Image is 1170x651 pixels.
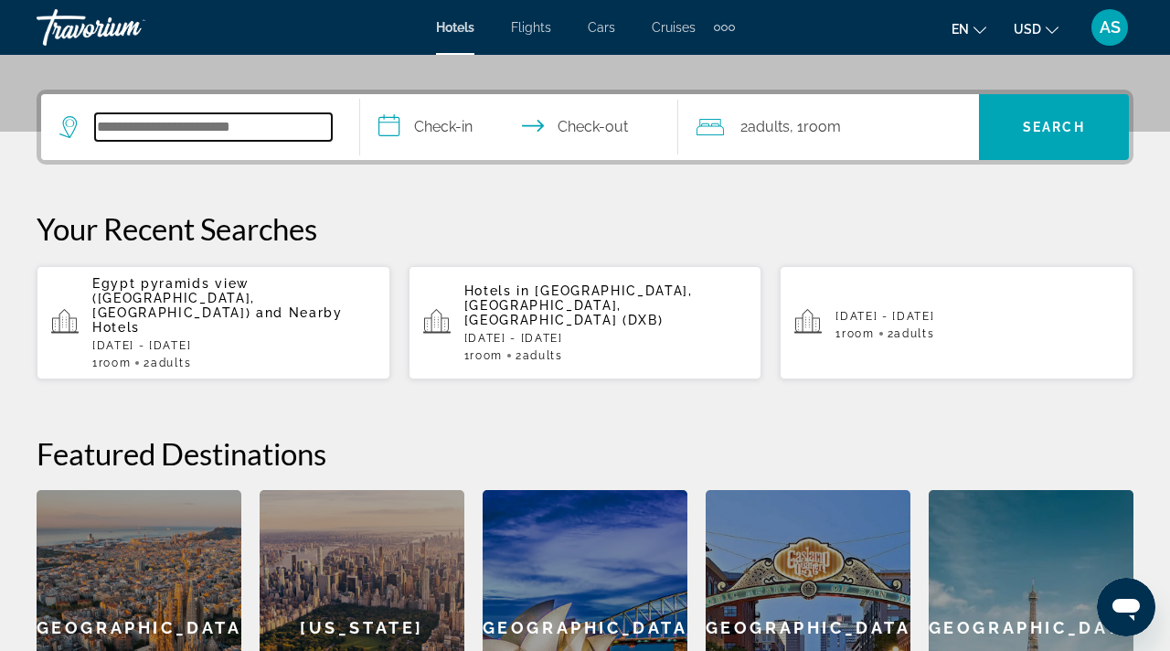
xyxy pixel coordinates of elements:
p: [DATE] - [DATE] [835,310,1119,323]
span: 2 [144,357,191,369]
a: Travorium [37,4,219,51]
span: 2 [516,349,563,362]
span: , 1 [790,114,841,140]
input: Search hotel destination [95,113,332,141]
span: AS [1100,18,1121,37]
button: User Menu [1086,8,1133,47]
button: Change currency [1014,16,1058,42]
span: and Nearby Hotels [92,305,343,335]
button: Select check in and out date [360,94,679,160]
button: Travelers: 2 adults, 0 children [678,94,979,160]
span: Room [99,357,132,369]
span: Hotels in [464,283,530,298]
span: [GEOGRAPHIC_DATA], [GEOGRAPHIC_DATA], [GEOGRAPHIC_DATA] (DXB) [464,283,693,327]
span: en [952,22,969,37]
p: Your Recent Searches [37,210,1133,247]
span: Adults [748,118,790,135]
h2: Featured Destinations [37,435,1133,472]
div: Search widget [41,94,1129,160]
span: 2 [740,114,790,140]
button: Change language [952,16,986,42]
a: Cruises [652,20,696,35]
span: Room [803,118,841,135]
span: USD [1014,22,1041,37]
p: [DATE] - [DATE] [92,339,376,352]
span: Adults [523,349,563,362]
a: Cars [588,20,615,35]
a: Hotels [436,20,474,35]
span: Room [470,349,503,362]
button: Search [979,94,1129,160]
span: 1 [92,357,131,369]
span: Adults [894,327,934,340]
p: [DATE] - [DATE] [464,332,748,345]
span: 1 [835,327,874,340]
button: Egypt pyramids view ([GEOGRAPHIC_DATA], [GEOGRAPHIC_DATA]) and Nearby Hotels[DATE] - [DATE]1Room2... [37,265,390,380]
span: Adults [151,357,191,369]
button: Hotels in [GEOGRAPHIC_DATA], [GEOGRAPHIC_DATA], [GEOGRAPHIC_DATA] (DXB)[DATE] - [DATE]1Room2Adults [409,265,762,380]
button: Extra navigation items [714,13,735,42]
a: Flights [511,20,551,35]
button: [DATE] - [DATE]1Room2Adults [780,265,1133,380]
span: Egypt pyramids view ([GEOGRAPHIC_DATA], [GEOGRAPHIC_DATA]) [92,276,255,320]
span: Search [1023,120,1085,134]
iframe: Button to launch messaging window [1097,578,1155,636]
span: 2 [888,327,935,340]
span: Room [842,327,875,340]
span: 1 [464,349,503,362]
